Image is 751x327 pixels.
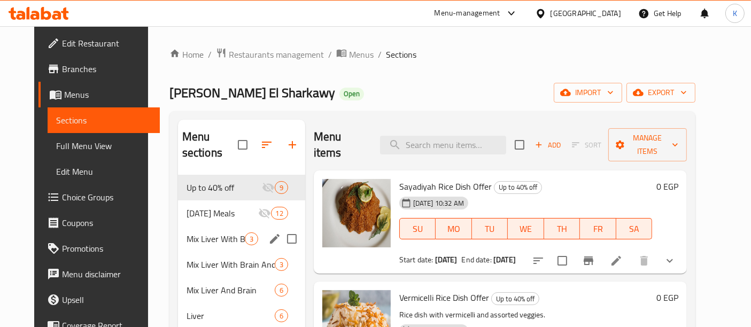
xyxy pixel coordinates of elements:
[584,221,611,237] span: FR
[38,184,160,210] a: Choice Groups
[271,207,288,220] div: items
[275,181,288,194] div: items
[275,258,288,271] div: items
[62,37,151,50] span: Edit Restaurant
[576,248,601,274] button: Branch-specific-item
[187,258,275,271] div: Mix Liver With Brain And Shrimp
[544,218,580,239] button: TH
[314,129,367,161] h2: Menu items
[565,137,608,153] span: Select section first
[38,56,160,82] a: Branches
[533,139,562,151] span: Add
[399,253,433,267] span: Start date:
[258,207,271,220] svg: Inactive section
[548,221,576,237] span: TH
[48,107,160,133] a: Sections
[262,181,275,194] svg: Inactive section
[275,260,288,270] span: 3
[580,218,616,239] button: FR
[62,63,151,75] span: Branches
[229,48,324,61] span: Restaurants management
[187,207,258,220] div: Ramadan Meals
[399,290,489,306] span: Vermicelli Rice Dish Offer
[656,179,678,194] h6: 0 EGP
[508,134,531,156] span: Select section
[610,254,623,267] a: Edit menu item
[64,88,151,101] span: Menus
[404,221,431,237] span: SU
[322,179,391,247] img: Sayadiyah Rice Dish Offer
[169,48,204,61] a: Home
[216,48,324,61] a: Restaurants management
[280,132,305,158] button: Add section
[399,218,436,239] button: SU
[38,261,160,287] a: Menu disclaimer
[562,86,614,99] span: import
[386,48,416,61] span: Sections
[275,309,288,322] div: items
[399,308,652,322] p: Rice dish with vermicelli and assorted veggies.
[531,137,565,153] button: Add
[512,221,539,237] span: WE
[608,128,687,161] button: Manage items
[525,248,551,274] button: sort-choices
[62,216,151,229] span: Coupons
[178,277,305,303] div: Mix Liver And Brain6
[399,178,492,194] span: Sayadiyah Rice Dish Offer
[187,284,275,297] span: Mix Liver And Brain
[48,159,160,184] a: Edit Menu
[38,30,160,56] a: Edit Restaurant
[169,81,335,105] span: [PERSON_NAME] El Sharkawy
[435,253,458,267] b: [DATE]
[254,132,280,158] span: Sort sections
[187,309,275,322] span: Liver
[551,7,621,19] div: [GEOGRAPHIC_DATA]
[635,86,687,99] span: export
[187,232,245,245] span: Mix Liver With Brain And Shrimp And Fish Fillet
[440,221,467,237] span: MO
[551,250,574,272] span: Select to update
[62,293,151,306] span: Upsell
[462,253,492,267] span: End date:
[554,83,622,103] button: import
[275,285,288,295] span: 6
[435,7,500,20] div: Menu-management
[38,210,160,236] a: Coupons
[275,284,288,297] div: items
[169,48,695,61] nav: breadcrumb
[178,175,305,200] div: Up to 40% off9
[275,183,288,193] span: 9
[62,268,151,281] span: Menu disclaimer
[62,242,151,255] span: Promotions
[616,218,652,239] button: SA
[178,200,305,226] div: [DATE] Meals12
[339,89,364,98] span: Open
[275,311,288,321] span: 6
[531,137,565,153] span: Add item
[245,234,258,244] span: 3
[663,254,676,267] svg: Show Choices
[656,290,678,305] h6: 0 EGP
[657,248,683,274] button: show more
[245,232,258,245] div: items
[508,218,544,239] button: WE
[336,48,374,61] a: Menus
[208,48,212,61] li: /
[178,252,305,277] div: Mix Liver With Brain And Shrimp3
[267,231,283,247] button: edit
[436,218,471,239] button: MO
[328,48,332,61] li: /
[187,181,262,194] span: Up to 40% off
[48,133,160,159] a: Full Menu View
[349,48,374,61] span: Menus
[56,165,151,178] span: Edit Menu
[617,131,678,158] span: Manage items
[378,48,382,61] li: /
[494,181,542,194] div: Up to 40% off
[187,207,258,220] span: [DATE] Meals
[380,136,506,154] input: search
[182,129,238,161] h2: Menu sections
[492,293,539,305] span: Up to 40% off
